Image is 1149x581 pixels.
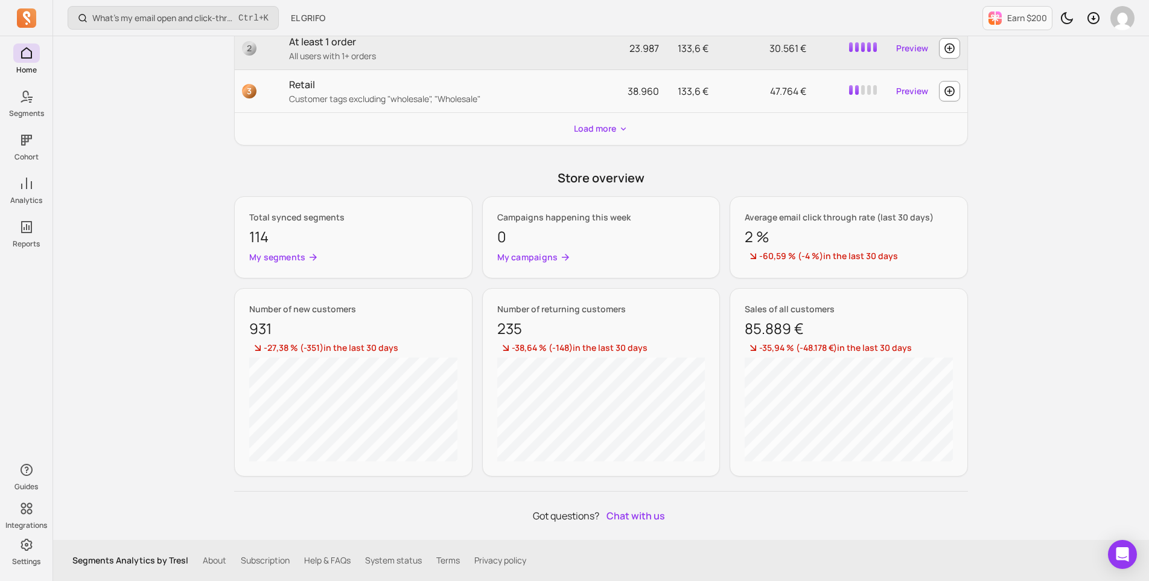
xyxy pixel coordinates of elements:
button: EL GRIFO [284,7,333,29]
kbd: K [264,13,269,23]
p: in the last 30 days [745,250,953,263]
p: Guides [14,482,38,492]
p: Campaigns happening this week [497,211,705,223]
a: My campaigns [497,251,705,263]
span: 47.764 € [770,85,806,98]
p: Number of new customers [249,303,457,315]
p: My segments [249,251,305,263]
p: 114 [249,226,457,248]
p: What’s my email open and click-through rate? [92,12,234,24]
span: -38,64 % [512,342,549,353]
span: ( -351 ) [300,342,323,353]
p: Got questions? [234,506,968,525]
span: -60,59 % [759,250,798,262]
a: Subscription [241,554,290,567]
span: ( -148 ) [549,342,573,353]
span: ( -4 % ) [798,250,823,262]
div: Open Intercom Messenger [1108,540,1137,569]
span: -27,38 % [264,342,300,353]
p: in the last 30 days [745,342,953,355]
canvas: chart [745,358,953,461]
span: 133,6 € [678,42,708,55]
p: 2 % [745,226,953,248]
button: Load more [569,118,633,140]
p: Settings [12,557,40,567]
p: Segments Analytics by Tresl [72,554,188,567]
p: My campaigns [497,251,558,263]
span: -35,94 % [759,342,796,353]
a: Preview [891,80,933,102]
p: Analytics [10,196,42,205]
a: 235 [497,318,522,339]
p: Segments [9,109,44,118]
a: 931 [249,318,272,339]
span: 3 [242,84,256,98]
kbd: Ctrl [238,12,259,24]
a: Privacy policy [474,554,526,567]
span: ( -48.178 € ) [796,342,837,353]
p: Integrations [5,521,47,530]
span: 133,6 € [678,85,708,98]
a: 85.889 € [745,318,804,339]
span: 30.561 € [769,42,806,55]
p: in the last 30 days [249,342,457,355]
canvas: chart [497,358,705,461]
p: Earn $200 [1007,12,1047,24]
p: Retail [289,77,614,92]
p: Total synced segments [249,211,457,223]
p: 0 [497,226,705,248]
a: Help & FAQs [304,554,351,567]
p: Number of returning customers [497,303,705,315]
p: At least 1 order [289,34,614,49]
p: Average email click through rate (last 30 days) [745,211,953,223]
span: + [238,11,269,24]
button: Chat with us [602,506,670,525]
a: Terms [436,554,460,567]
p: Reports [13,239,40,249]
button: Earn $200 [982,6,1052,30]
p: Sales of all customers [745,303,953,315]
span: EL GRIFO [291,12,325,24]
span: 2 [242,41,256,56]
canvas: chart [249,358,457,461]
button: What’s my email open and click-through rate?Ctrl+K [68,6,279,30]
button: Toggle dark mode [1055,6,1079,30]
span: 38.960 [628,85,659,98]
a: About [203,554,226,567]
span: 23.987 [629,42,659,55]
p: All users with 1+ orders [289,50,614,62]
a: System status [365,554,422,567]
p: Customer tags excluding "wholesale", "Wholesale" [289,93,614,105]
a: My segments [249,251,457,263]
button: Guides [13,458,40,494]
p: in the last 30 days [497,342,705,355]
p: Home [16,65,37,75]
p: Store overview [234,170,968,187]
img: avatar [1110,6,1135,30]
a: Preview [891,37,933,59]
p: Cohort [14,152,39,162]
